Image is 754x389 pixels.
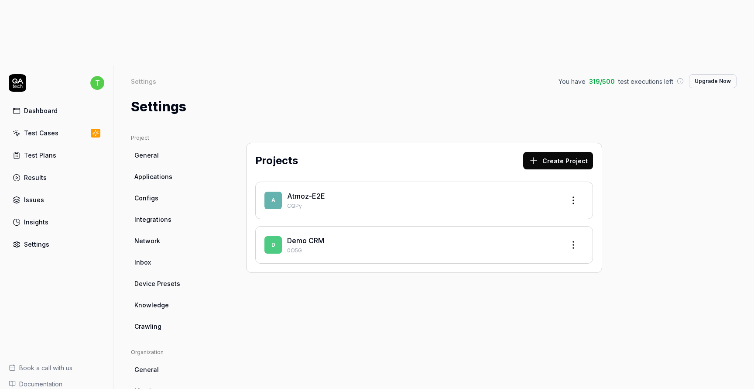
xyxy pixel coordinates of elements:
button: Upgrade Now [689,74,737,88]
a: Knowledge [131,297,215,313]
a: Configs [131,190,215,206]
div: Project [131,134,215,142]
div: Test Cases [24,128,58,138]
p: 0O5G [287,247,558,255]
a: Documentation [9,379,104,389]
a: Applications [131,169,215,185]
span: Network [134,236,160,245]
a: Atmoz-E2E [287,192,325,200]
a: Demo CRM [287,236,324,245]
span: Inbox [134,258,151,267]
span: 319 / 500 [589,77,615,86]
div: Issues [24,195,44,204]
a: Inbox [131,254,215,270]
span: Configs [134,193,158,203]
a: Crawling [131,318,215,334]
div: Settings [131,77,156,86]
p: CQPy [287,202,558,210]
span: Device Presets [134,279,180,288]
a: Device Presets [131,275,215,292]
a: Test Plans [9,147,104,164]
button: Create Project [523,152,593,169]
a: General [131,361,215,378]
span: Knowledge [134,300,169,310]
span: t [90,76,104,90]
span: Integrations [134,215,171,224]
h1: Settings [131,97,186,117]
div: Dashboard [24,106,58,115]
span: Crawling [134,322,161,331]
div: Organization [131,348,215,356]
span: A [264,192,282,209]
span: General [134,151,159,160]
a: Settings [9,236,104,253]
a: Insights [9,213,104,231]
a: Issues [9,191,104,208]
span: Documentation [19,379,62,389]
a: Dashboard [9,102,104,119]
div: Settings [24,240,49,249]
h2: Projects [255,153,298,169]
a: Book a call with us [9,363,104,372]
span: You have [559,77,586,86]
a: Results [9,169,104,186]
div: Results [24,173,47,182]
span: D [264,236,282,254]
span: General [134,365,159,374]
div: Insights [24,217,48,227]
a: Network [131,233,215,249]
div: Test Plans [24,151,56,160]
span: test executions left [618,77,673,86]
a: Integrations [131,211,215,227]
span: Applications [134,172,172,181]
a: Test Cases [9,124,104,141]
span: Book a call with us [19,363,72,372]
a: General [131,147,215,163]
button: t [90,74,104,92]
